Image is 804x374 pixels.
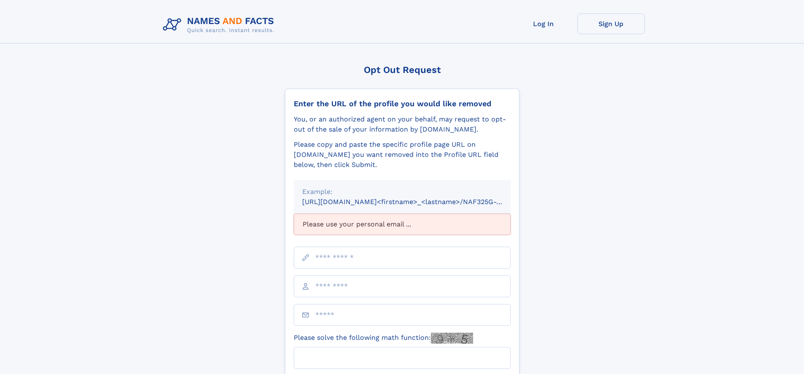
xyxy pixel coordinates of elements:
a: Log In [510,13,577,34]
div: You, or an authorized agent on your behalf, may request to opt-out of the sale of your informatio... [294,114,511,135]
img: Logo Names and Facts [160,13,281,36]
div: Please use your personal email ... [294,214,511,235]
div: Example: [302,187,502,197]
a: Sign Up [577,13,645,34]
div: Enter the URL of the profile you would like removed [294,99,511,108]
div: Opt Out Request [285,65,520,75]
label: Please solve the following math function: [294,333,473,344]
div: Please copy and paste the specific profile page URL on [DOMAIN_NAME] you want removed into the Pr... [294,140,511,170]
small: [URL][DOMAIN_NAME]<firstname>_<lastname>/NAF325G-xxxxxxxx [302,198,527,206]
